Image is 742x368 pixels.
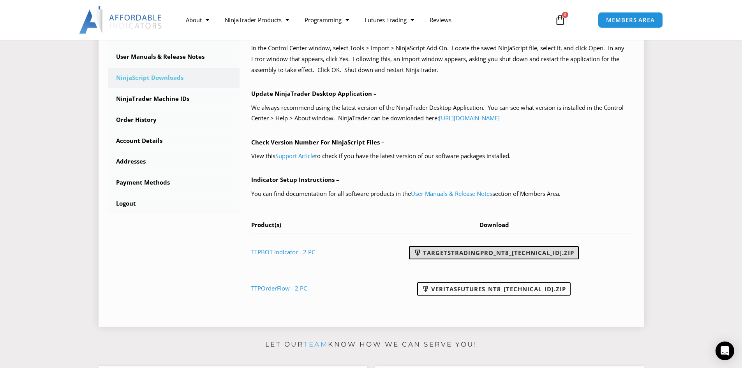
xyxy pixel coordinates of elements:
a: Order History [108,110,240,130]
span: MEMBERS AREA [606,17,655,23]
a: VeritasFutures_NT8_[TECHNICAL_ID].zip [417,282,571,296]
p: You can find documentation for all software products in the section of Members Area. [251,188,634,199]
p: We always recommend using the latest version of the NinjaTrader Desktop Application. You can see ... [251,102,634,124]
a: About [178,11,217,29]
a: 0 [543,9,577,31]
a: Logout [108,194,240,214]
p: View this to check if you have the latest version of our software packages installed. [251,151,634,162]
a: Support Article [275,152,315,160]
a: Programming [297,11,357,29]
a: TargetsTradingPro_NT8_[TECHNICAL_ID].zip [409,246,579,259]
a: Reviews [422,11,459,29]
a: User Manuals & Release Notes [411,190,492,197]
a: NinjaTrader Machine IDs [108,89,240,109]
a: NinjaTrader Products [217,11,297,29]
a: Futures Trading [357,11,422,29]
span: Product(s) [251,221,281,229]
div: Open Intercom Messenger [716,342,734,360]
nav: Account pages [108,26,240,214]
a: MEMBERS AREA [598,12,663,28]
a: TTPBOT Indicator - 2 PC [251,248,315,256]
a: Payment Methods [108,173,240,193]
a: Account Details [108,131,240,151]
a: User Manuals & Release Notes [108,47,240,67]
b: Check Version Number For NinjaScript Files – [251,138,384,146]
p: Let our know how we can serve you! [99,338,644,351]
p: In the Control Center window, select Tools > Import > NinjaScript Add-On. Locate the saved NinjaS... [251,43,634,76]
a: Addresses [108,151,240,172]
a: NinjaScript Downloads [108,68,240,88]
b: Update NinjaTrader Desktop Application – [251,90,377,97]
b: Indicator Setup Instructions – [251,176,339,183]
nav: Menu [178,11,546,29]
a: team [303,340,328,348]
span: 0 [562,12,568,18]
a: [URL][DOMAIN_NAME] [439,114,500,122]
span: Download [479,221,509,229]
a: TTPOrderFlow - 2 PC [251,284,307,292]
img: LogoAI | Affordable Indicators – NinjaTrader [79,6,163,34]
